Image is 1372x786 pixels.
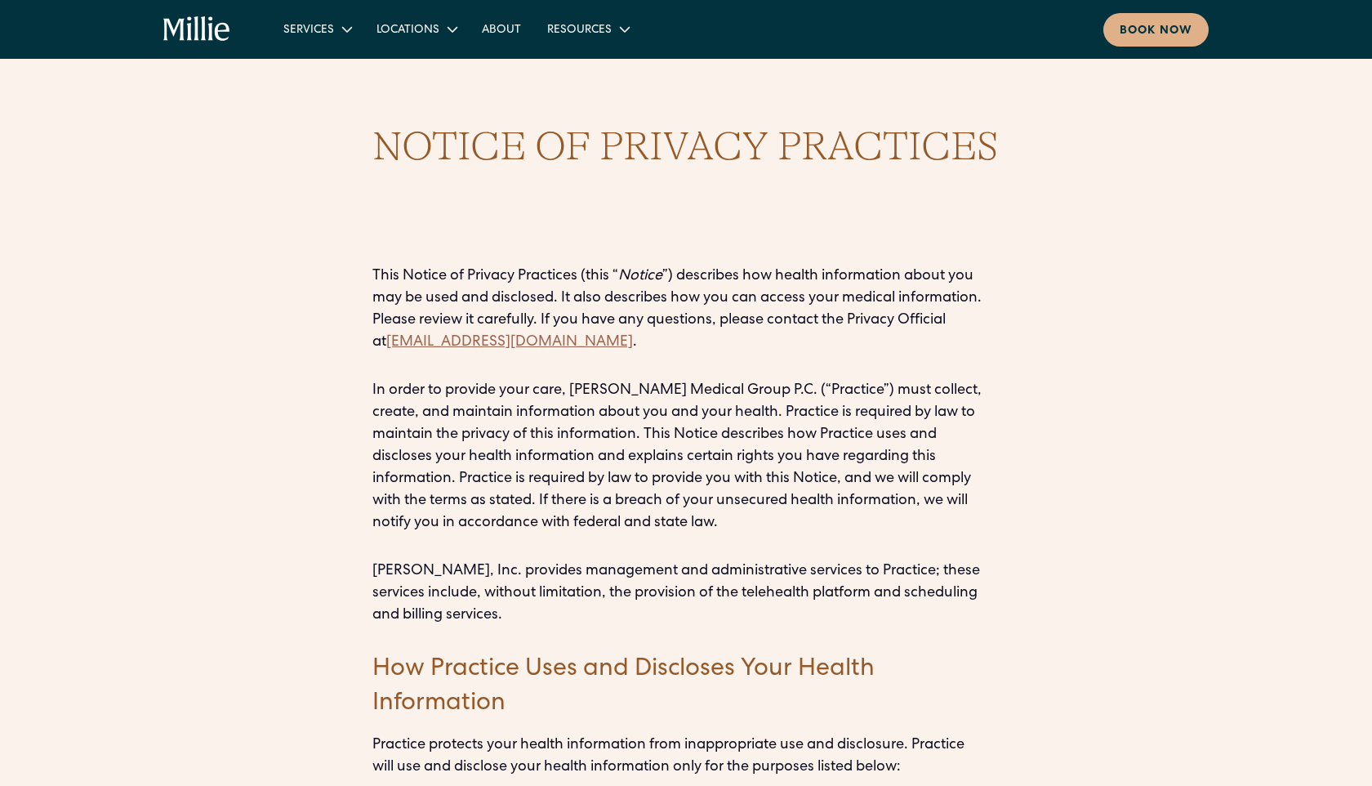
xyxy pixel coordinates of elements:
p: In order to provide your care, [PERSON_NAME] Medical Group P.C. (“Practice”) must collect, create... [372,380,1000,534]
p: This Notice of Privacy Practices (this “ ”) describes how health information about you may be use... [372,266,1000,354]
a: About [469,16,534,42]
a: Book now [1103,13,1209,47]
em: Notice [618,269,662,284]
div: Locations [376,22,439,39]
p: [PERSON_NAME], Inc. provides management and administrative services to Practice; these services i... [372,560,1000,627]
div: Services [270,16,363,42]
h4: How Practice Uses and Discloses Your Health Information [372,653,1000,721]
a: [EMAIL_ADDRESS][DOMAIN_NAME] [386,335,633,350]
h1: NOTICE OF PRIVACY PRACTICES [372,121,1000,174]
div: Services [283,22,334,39]
a: home [163,16,231,42]
p: Practice protects your health information from inappropriate use and disclosure. Practice will us... [372,735,1000,779]
div: Book now [1120,23,1192,40]
div: Resources [547,22,612,39]
div: Locations [363,16,469,42]
div: Resources [534,16,641,42]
